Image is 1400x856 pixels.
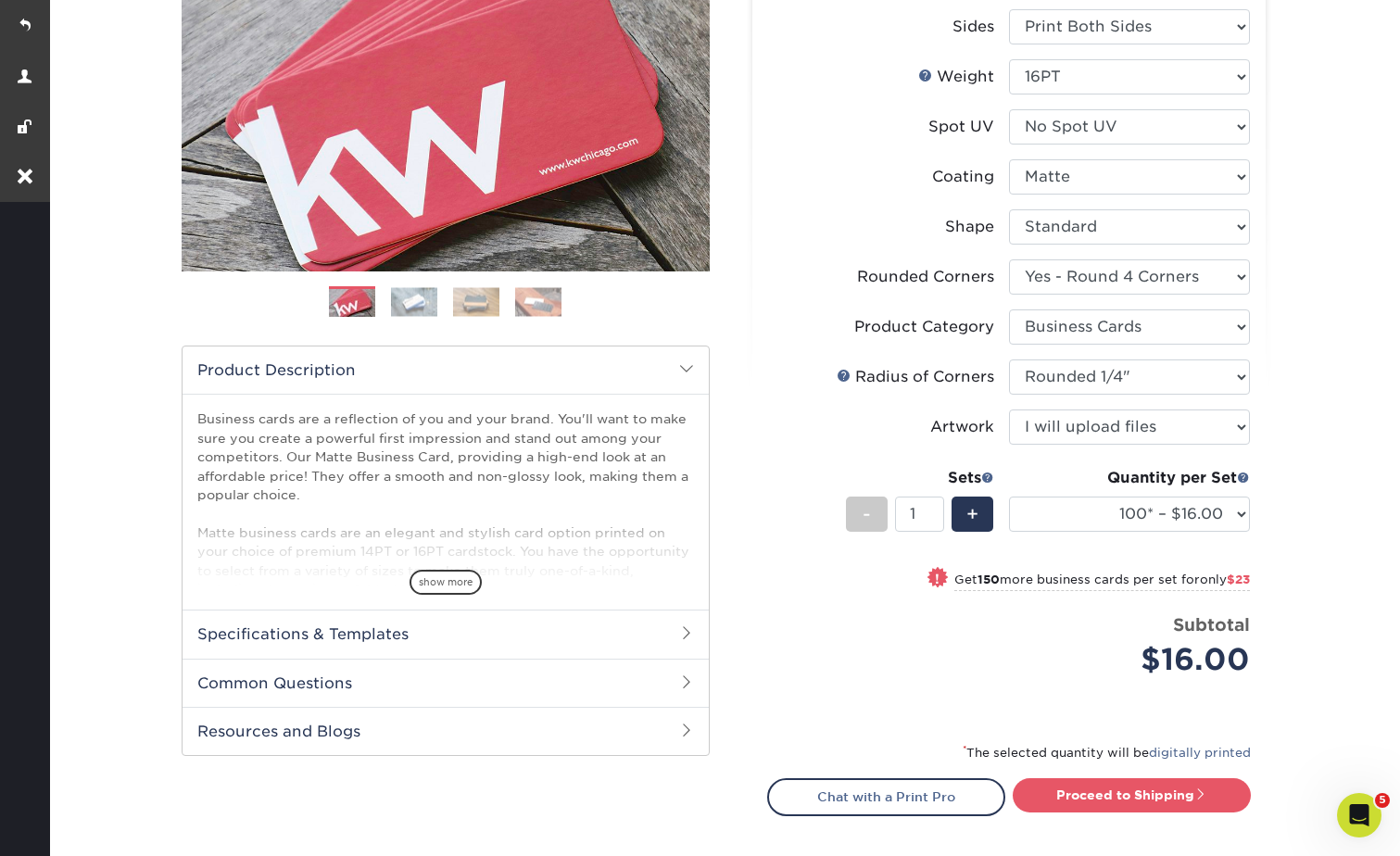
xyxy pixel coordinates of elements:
[954,573,1250,591] small: Get more business cards per set for
[183,346,709,394] h2: Product Description
[977,573,1000,586] strong: 150
[410,570,482,595] span: show more
[1375,793,1390,808] span: 5
[935,569,940,588] span: !
[1009,467,1250,489] div: Quantity per Set
[837,366,994,388] div: Radius of Corners
[1337,793,1381,837] iframe: Intercom live chat
[1023,637,1250,682] div: $16.00
[183,659,709,707] h2: Common Questions
[846,467,994,489] div: Sets
[863,500,871,528] span: -
[963,746,1251,760] small: The selected quantity will be
[1173,614,1250,635] strong: Subtotal
[966,500,978,528] span: +
[183,707,709,755] h2: Resources and Blogs
[329,280,375,326] img: Business Cards 01
[854,316,994,338] div: Product Category
[930,416,994,438] div: Artwork
[1013,778,1251,812] a: Proceed to Shipping
[928,116,994,138] div: Spot UV
[197,409,694,673] p: Business cards are a reflection of you and your brand. You'll want to make sure you create a powe...
[1227,573,1250,586] span: $23
[857,266,994,288] div: Rounded Corners
[1200,573,1250,586] span: only
[945,216,994,238] div: Shape
[515,287,561,316] img: Business Cards 04
[183,610,709,658] h2: Specifications & Templates
[453,287,499,316] img: Business Cards 03
[1149,746,1251,760] a: digitally printed
[932,166,994,188] div: Coating
[952,16,994,38] div: Sides
[391,287,437,316] img: Business Cards 02
[918,66,994,88] div: Weight
[767,778,1005,815] a: Chat with a Print Pro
